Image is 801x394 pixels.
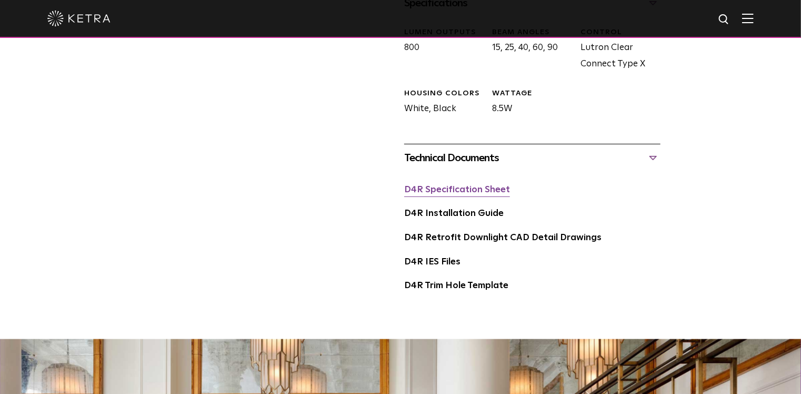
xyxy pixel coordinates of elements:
a: D4R Specification Sheet [404,185,510,194]
div: 15, 25, 40, 60, 90 [485,27,573,73]
div: 8.5W [485,88,573,117]
div: 800 [396,27,484,73]
a: D4R IES Files [404,258,460,267]
a: D4R Installation Guide [404,209,504,218]
div: WATTAGE [493,88,573,99]
img: search icon [718,13,731,26]
div: White, Black [396,88,484,117]
img: Hamburger%20Nav.svg [742,13,754,23]
div: HOUSING COLORS [404,88,484,99]
img: ketra-logo-2019-white [47,11,111,26]
div: Technical Documents [404,150,660,166]
a: D4R Retrofit Downlight CAD Detail Drawings [404,233,602,242]
div: Lutron Clear Connect Type X [573,27,660,73]
a: D4R Trim Hole Template [404,281,508,290]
